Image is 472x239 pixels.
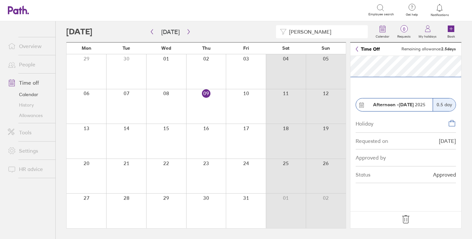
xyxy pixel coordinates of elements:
[156,26,185,37] button: [DATE]
[3,126,55,139] a: Tools
[3,100,55,110] a: History
[373,102,399,108] strong: Afternoon -
[82,45,91,51] span: Mon
[443,33,459,39] label: Book
[356,138,388,144] div: Requested on
[3,76,55,89] a: Time off
[3,162,55,176] a: HR advice
[161,45,171,51] span: Wed
[3,40,55,53] a: Overview
[402,47,456,51] span: Remaining allowance:
[393,26,415,32] span: 0
[356,119,373,127] div: Holiday
[441,46,456,51] strong: 2.5 days
[429,3,450,17] a: Notifications
[282,45,289,51] span: Sat
[401,13,423,17] span: Get help
[3,110,55,121] a: Allowances
[399,102,414,108] strong: [DATE]
[372,21,393,42] a: Calendar
[373,102,425,107] span: 2025
[415,21,441,42] a: My holidays
[441,21,462,42] a: Book
[3,89,55,100] a: Calendar
[415,33,441,39] label: My holidays
[439,138,456,144] div: [DATE]
[393,33,415,39] label: Requests
[202,45,210,51] span: Thu
[243,45,249,51] span: Fri
[356,172,370,178] div: Status
[368,12,394,16] span: Employee search
[123,45,130,51] span: Tue
[433,98,456,111] div: 0.5 day
[322,45,330,51] span: Sun
[393,21,415,42] a: 0Requests
[356,155,386,161] div: Approved by
[429,13,450,17] span: Notifications
[73,7,90,13] div: Search
[372,33,393,39] label: Calendar
[433,172,456,178] div: Approved
[3,144,55,157] a: Settings
[3,58,55,71] a: People
[356,46,380,52] a: Time Off
[286,26,364,38] input: Filter by employee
